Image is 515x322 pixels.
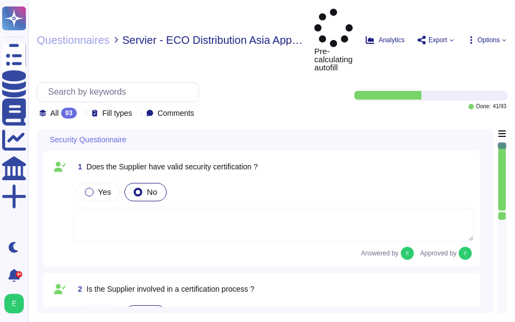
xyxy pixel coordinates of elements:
[379,37,405,43] span: Analytics
[493,104,506,109] span: 41 / 93
[366,36,405,44] button: Analytics
[314,9,353,71] span: Pre-calculating autofill
[50,136,127,143] span: Security Questionnaire
[361,250,398,257] span: Answered by
[428,37,447,43] span: Export
[50,109,59,117] span: All
[74,163,82,170] span: 1
[16,271,22,278] div: 9+
[147,187,157,196] span: No
[476,104,491,109] span: Done:
[157,109,194,117] span: Comments
[2,292,31,316] button: user
[87,162,258,171] span: Does the Supplier have valid security certification ?
[401,247,414,260] img: user
[61,108,77,119] div: 93
[122,35,306,45] span: Servier - ECO Distribution Asia Appendix 5 Supplier Security Questionnaire (SSQ)
[478,37,500,43] span: Options
[87,285,255,293] span: Is the Supplier involved in a certification process ?
[43,83,199,102] input: Search by keywords
[37,35,110,45] span: Questionnaires
[420,250,457,257] span: Approved by
[459,247,472,260] img: user
[74,285,82,293] span: 2
[98,187,111,196] span: Yes
[4,294,24,313] img: user
[102,109,132,117] span: Fill types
